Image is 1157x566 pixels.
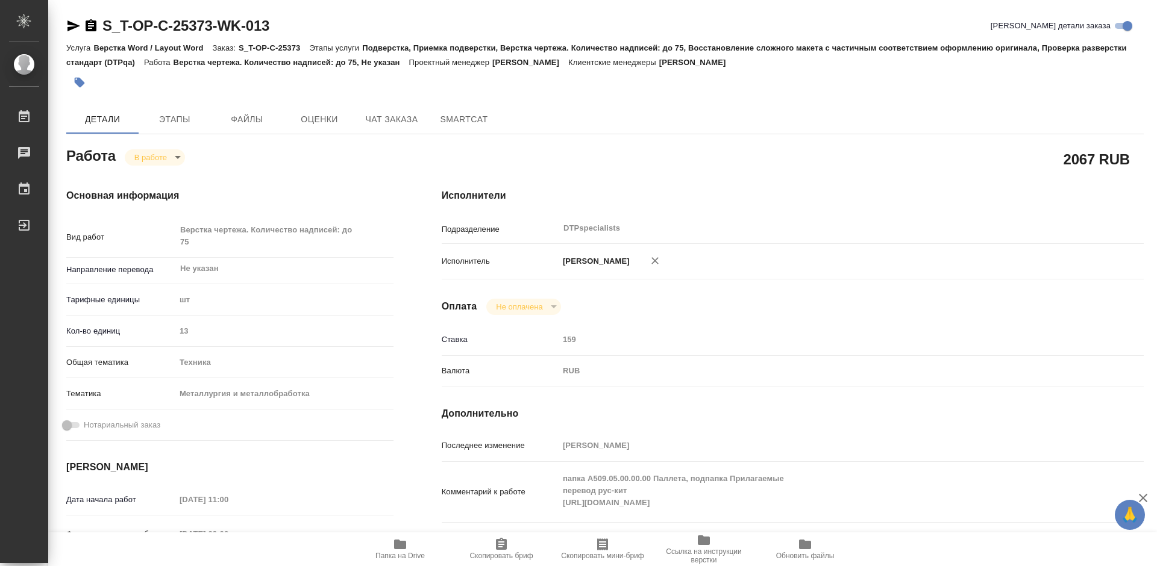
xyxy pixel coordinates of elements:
[1120,502,1140,527] span: 🙏
[175,384,394,404] div: Металлургия и металлобработка
[84,419,160,431] span: Нотариальный заказ
[442,223,559,235] p: Подразделение
[66,69,93,96] button: Добавить тэг
[66,325,175,337] p: Кол-во единиц
[559,437,1085,454] input: Пустое поле
[102,17,269,34] a: S_T-OP-C-25373-WK-013
[174,58,409,67] p: Верстка чертежа. Количество надписей: до 75, Не указан
[66,388,175,400] p: Тематика
[442,440,559,452] p: Последнее изменение
[442,188,1144,203] h4: Исполнители
[290,112,348,127] span: Оценки
[559,529,1085,550] textarea: /Clients/Т-ОП-С_Русал Глобал Менеджмент/Orders/S_T-OP-C-25373/DTP/S_T-OP-C-25373-WK-013
[559,255,630,267] p: [PERSON_NAME]
[486,299,560,315] div: В работе
[435,112,493,127] span: SmartCat
[375,552,425,560] span: Папка на Drive
[218,112,276,127] span: Файлы
[559,468,1085,513] textarea: папка A509.05.00.00.00 Паллета, подпапка Прилагаемые перевод рус-кит [URL][DOMAIN_NAME]
[442,334,559,346] p: Ставка
[66,231,175,243] p: Вид работ
[776,552,835,560] span: Обновить файлы
[442,406,1144,421] h4: Дополнительно
[146,112,204,127] span: Этапы
[492,58,568,67] p: [PERSON_NAME]
[1064,149,1130,169] h2: 2067 RUB
[84,19,98,33] button: Скопировать ссылку
[561,552,644,560] span: Скопировать мини-бриф
[66,19,81,33] button: Скопировать ссылку для ЯМессенджера
[754,532,856,566] button: Обновить файлы
[66,43,93,52] p: Услуга
[350,532,451,566] button: Папка на Drive
[363,112,421,127] span: Чат заказа
[93,43,212,52] p: Верстка Word / Layout Word
[144,58,174,67] p: Работа
[66,356,175,369] p: Общая тематика
[175,352,394,373] div: Техника
[469,552,533,560] span: Скопировать бриф
[175,491,281,508] input: Пустое поле
[74,112,131,127] span: Детали
[442,255,559,267] p: Исполнитель
[642,247,668,274] button: Удалить исполнителя
[659,58,735,67] p: [PERSON_NAME]
[131,152,171,163] button: В работе
[175,290,394,310] div: шт
[552,532,653,566] button: Скопировать мини-бриф
[213,43,239,52] p: Заказ:
[660,547,747,564] span: Ссылка на инструкции верстки
[66,188,394,203] h4: Основная информация
[309,43,362,52] p: Этапы услуги
[492,302,546,312] button: Не оплачена
[66,460,394,474] h4: [PERSON_NAME]
[175,525,281,543] input: Пустое поле
[559,361,1085,381] div: RUB
[239,43,309,52] p: S_T-OP-C-25373
[66,264,175,276] p: Направление перевода
[568,58,659,67] p: Клиентские менеджеры
[991,20,1111,32] span: [PERSON_NAME] детали заказа
[442,486,559,498] p: Комментарий к работе
[175,322,394,340] input: Пустое поле
[66,494,175,506] p: Дата начала работ
[559,331,1085,348] input: Пустое поле
[442,365,559,377] p: Валюта
[442,299,477,314] h4: Оплата
[66,144,116,166] h2: Работа
[66,43,1127,67] p: Подверстка, Приемка подверстки, Верстка чертежа. Количество надписей: до 75, Восстановление сложн...
[1115,500,1145,530] button: 🙏
[451,532,552,566] button: Скопировать бриф
[125,149,185,166] div: В работе
[66,294,175,306] p: Тарифные единицы
[409,58,492,67] p: Проектный менеджер
[66,528,175,540] p: Факт. дата начала работ
[653,532,754,566] button: Ссылка на инструкции верстки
